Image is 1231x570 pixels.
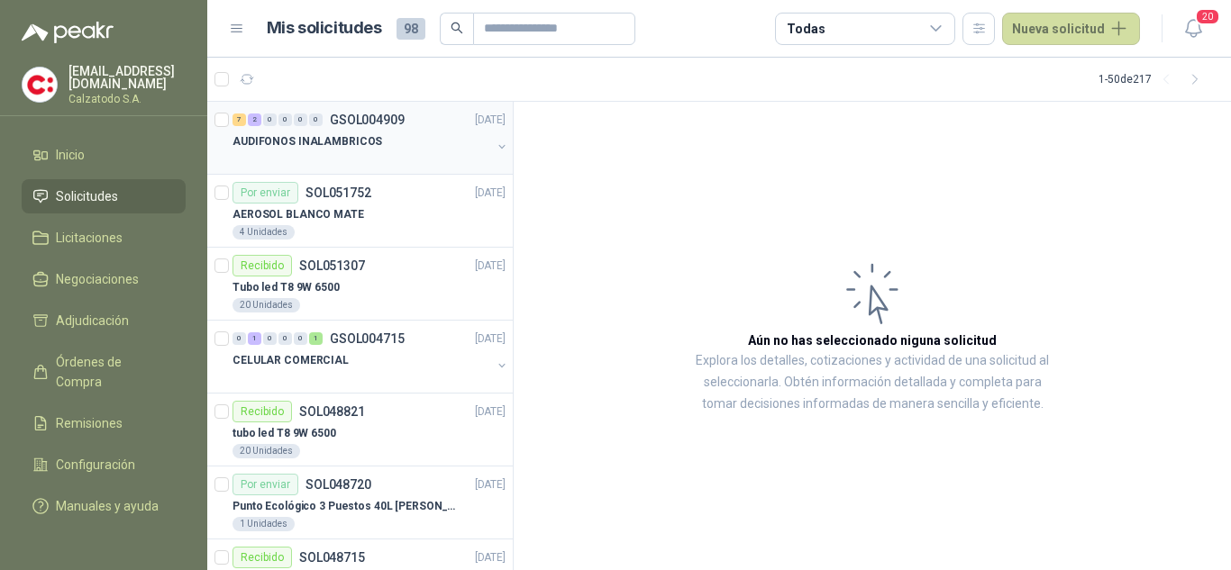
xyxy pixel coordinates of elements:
[56,145,85,165] span: Inicio
[233,133,382,150] p: AUDIFONOS INALAMBRICOS
[233,109,509,167] a: 7 2 0 0 0 0 GSOL004909[DATE] AUDIFONOS INALAMBRICOS
[309,332,323,345] div: 1
[56,455,135,475] span: Configuración
[397,18,425,40] span: 98
[1177,13,1209,45] button: 20
[68,94,186,104] p: Calzatodo S.A.
[233,498,457,515] p: Punto Ecológico 3 Puestos 40L [PERSON_NAME] Negro Verde Con Tapa
[233,401,292,422] div: Recibido
[56,496,159,516] span: Manuales y ayuda
[233,225,295,240] div: 4 Unidades
[299,259,365,272] p: SOL051307
[207,466,513,539] a: Por enviarSOL048720[DATE] Punto Ecológico 3 Puestos 40L [PERSON_NAME] Negro Verde Con Tapa1 Unidades
[233,425,336,442] p: tubo led T8 9W 6500
[1002,13,1140,45] button: Nueva solicitud
[207,248,513,321] a: RecibidoSOL051307[DATE] Tubo led T8 9W 650020 Unidades
[22,303,186,338] a: Adjudicación
[233,255,292,276] div: Recibido
[56,269,139,289] span: Negociaciones
[305,186,371,199] p: SOL051752
[294,332,307,345] div: 0
[299,551,365,564] p: SOL048715
[694,350,1051,415] p: Explora los detalles, cotizaciones y actividad de una solicitud al seleccionarla. Obtén informaci...
[233,113,246,126] div: 7
[475,185,506,202] p: [DATE]
[475,403,506,421] p: [DATE]
[475,112,506,129] p: [DATE]
[56,413,123,433] span: Remisiones
[233,444,300,458] div: 20 Unidades
[248,332,261,345] div: 1
[233,279,340,296] p: Tubo led T8 9W 6500
[207,394,513,466] a: RecibidoSOL048821[DATE] tubo led T8 9W 650020 Unidades
[56,186,118,206] span: Solicitudes
[22,221,186,255] a: Licitaciones
[22,22,114,43] img: Logo peakr
[68,65,186,90] p: [EMAIL_ADDRESS][DOMAIN_NAME]
[278,332,292,345] div: 0
[309,113,323,126] div: 0
[233,182,298,204] div: Por enviar
[787,19,825,39] div: Todas
[330,113,405,126] p: GSOL004909
[56,352,169,392] span: Órdenes de Compra
[233,332,246,345] div: 0
[207,175,513,248] a: Por enviarSOL051752[DATE] AEROSOL BLANCO MATE4 Unidades
[278,113,292,126] div: 0
[299,405,365,418] p: SOL048821
[475,549,506,566] p: [DATE]
[451,22,463,34] span: search
[267,15,382,41] h1: Mis solicitudes
[475,476,506,493] p: [DATE]
[23,68,57,102] img: Company Logo
[305,478,371,491] p: SOL048720
[233,474,298,495] div: Por enviar
[233,517,295,531] div: 1 Unidades
[263,113,277,126] div: 0
[475,258,506,275] p: [DATE]
[233,328,509,385] a: 0 1 0 0 0 1 GSOL004715[DATE] CELULAR COMERCIAL
[475,330,506,348] p: [DATE]
[22,345,186,399] a: Órdenes de Compra
[330,332,405,345] p: GSOL004715
[56,228,123,248] span: Licitaciones
[22,406,186,440] a: Remisiones
[233,352,349,369] p: CELULAR COMERCIAL
[248,113,261,126] div: 2
[1195,8,1220,25] span: 20
[233,547,292,568] div: Recibido
[1099,65,1209,94] div: 1 - 50 de 217
[294,113,307,126] div: 0
[22,489,186,523] a: Manuales y ayuda
[56,311,129,330] span: Adjudicación
[748,330,997,350] h3: Aún no has seleccionado niguna solicitud
[22,138,186,172] a: Inicio
[263,332,277,345] div: 0
[233,298,300,312] div: 20 Unidades
[22,448,186,482] a: Configuración
[22,262,186,296] a: Negociaciones
[22,179,186,213] a: Solicitudes
[233,206,364,223] p: AEROSOL BLANCO MATE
